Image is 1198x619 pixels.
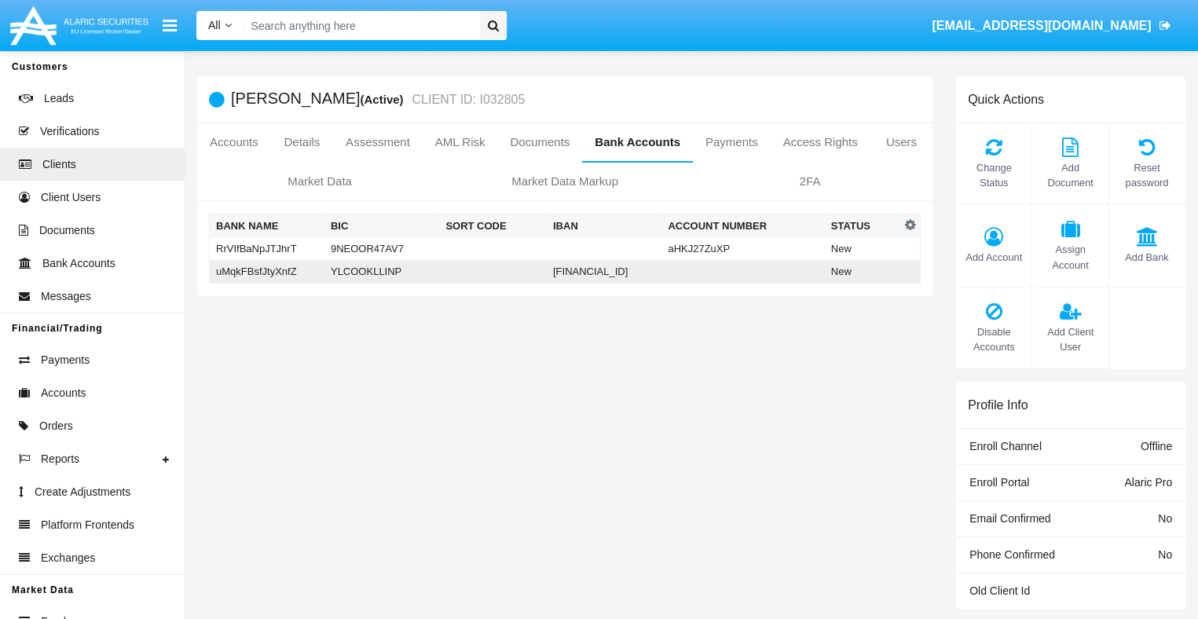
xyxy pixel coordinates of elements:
[969,584,1030,597] span: Old Client Id
[1117,160,1177,190] span: Reset password
[42,156,76,173] span: Clients
[1141,440,1172,452] span: Offline
[41,550,95,566] span: Exchanges
[439,214,547,238] th: Sort Code
[1124,476,1172,489] span: Alaric Pro
[423,123,498,161] a: AML Risk
[687,163,932,200] a: 2FA
[1040,160,1100,190] span: Add Document
[244,11,474,40] input: Search
[969,440,1042,452] span: Enroll Channel
[39,222,95,239] span: Documents
[197,163,442,200] a: Market Data
[825,260,901,284] td: New
[41,288,91,305] span: Messages
[41,517,134,533] span: Platform Frontends
[661,237,824,260] td: aHKJ27ZuXP
[210,260,324,284] td: uMqkFBsfJtyXnfZ
[44,90,74,107] span: Leads
[42,255,115,272] span: Bank Accounts
[1158,548,1172,561] span: No
[1040,324,1100,354] span: Add Client User
[40,123,99,140] span: Verifications
[210,214,324,238] th: Bank Name
[41,352,90,368] span: Payments
[932,19,1151,32] span: [EMAIL_ADDRESS][DOMAIN_NAME]
[547,214,661,238] th: IBAN
[925,4,1178,48] a: [EMAIL_ADDRESS][DOMAIN_NAME]
[870,123,932,161] a: Users
[8,2,151,49] img: Logo image
[771,123,870,161] a: Access Rights
[442,163,687,200] a: Market Data Markup
[661,214,824,238] th: Account Number
[825,237,901,260] td: New
[964,324,1024,354] span: Disable Accounts
[333,123,423,161] a: Assessment
[693,123,771,161] a: Payments
[324,237,439,260] td: 9NEOOR47AV7
[1117,250,1177,265] span: Add Bank
[41,451,79,467] span: Reports
[582,123,693,161] a: Bank Accounts
[408,93,526,106] small: CLIENT ID: I032805
[825,214,901,238] th: Status
[1158,512,1172,525] span: No
[969,548,1055,561] span: Phone Confirmed
[197,123,271,161] a: Accounts
[210,237,324,260] td: RrVIfBaNpJTJhrT
[271,123,333,161] a: Details
[968,397,1028,412] h6: Profile Info
[324,214,439,238] th: BIC
[964,250,1024,265] span: Add Account
[360,90,408,108] div: (Active)
[41,189,101,206] span: Client Users
[547,260,661,284] td: [FINANCIAL_ID]
[41,385,86,401] span: Accounts
[1040,242,1100,272] span: Assign Account
[39,418,73,434] span: Orders
[35,484,130,500] span: Create Adjustments
[231,90,525,108] h5: [PERSON_NAME]
[968,92,1044,107] h6: Quick Actions
[497,123,582,161] a: Documents
[196,17,244,34] a: All
[969,476,1029,489] span: Enroll Portal
[964,160,1024,190] span: Change Status
[324,260,439,284] td: YLCOOKLLINP
[969,512,1050,525] span: Email Confirmed
[208,19,221,31] span: All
